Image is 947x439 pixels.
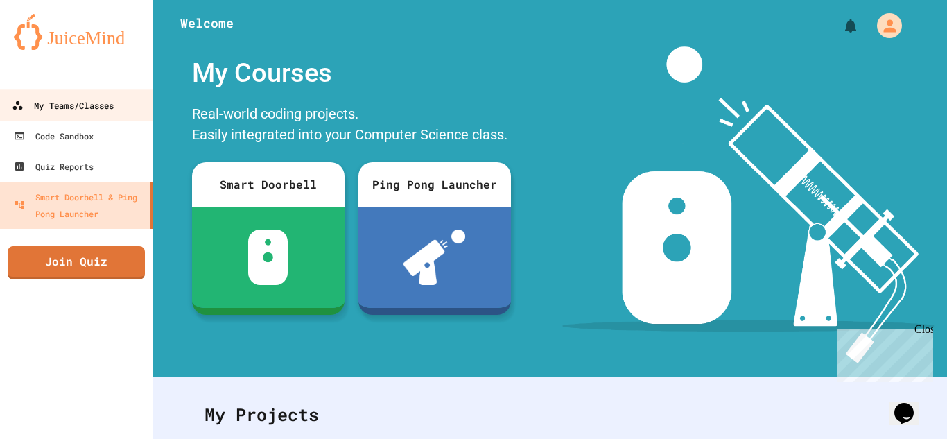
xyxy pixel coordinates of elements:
div: My Account [862,10,905,42]
div: Quiz Reports [14,158,94,175]
div: Chat with us now!Close [6,6,96,88]
img: banner-image-my-projects.png [562,46,934,363]
div: Smart Doorbell [192,162,345,207]
div: Ping Pong Launcher [358,162,511,207]
img: sdb-white.svg [248,230,288,285]
img: ppl-with-ball.png [403,230,465,285]
div: My Teams/Classes [12,97,114,114]
div: Code Sandbox [14,128,94,144]
div: Real-world coding projects. Easily integrated into your Computer Science class. [185,100,518,152]
iframe: chat widget [889,384,933,425]
iframe: chat widget [832,323,933,382]
div: My Notifications [817,14,862,37]
img: logo-orange.svg [14,14,139,50]
div: My Courses [185,46,518,100]
a: Join Quiz [8,246,145,279]
div: Smart Doorbell & Ping Pong Launcher [14,189,144,222]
